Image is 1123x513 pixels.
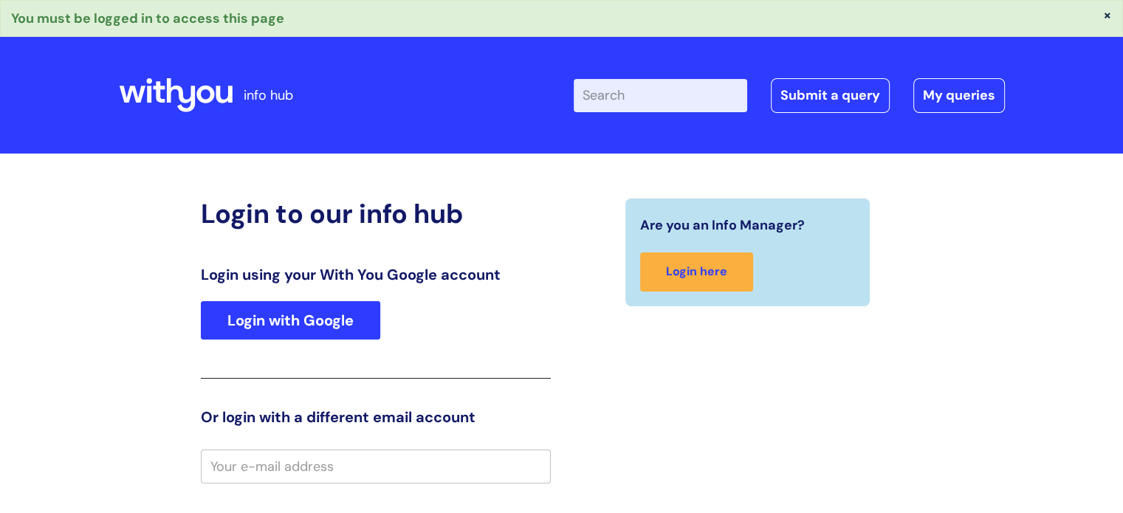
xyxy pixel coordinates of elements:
p: info hub [244,83,293,107]
button: × [1103,8,1112,21]
input: Search [574,79,747,111]
h3: Or login with a different email account [201,408,551,426]
span: Are you an Info Manager? [640,213,805,237]
a: Submit a query [771,78,890,112]
a: Login here [640,252,753,292]
a: My queries [913,78,1005,112]
a: Login with Google [201,301,380,340]
input: Your e-mail address [201,450,551,483]
h3: Login using your With You Google account [201,266,551,283]
h2: Login to our info hub [201,198,551,230]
